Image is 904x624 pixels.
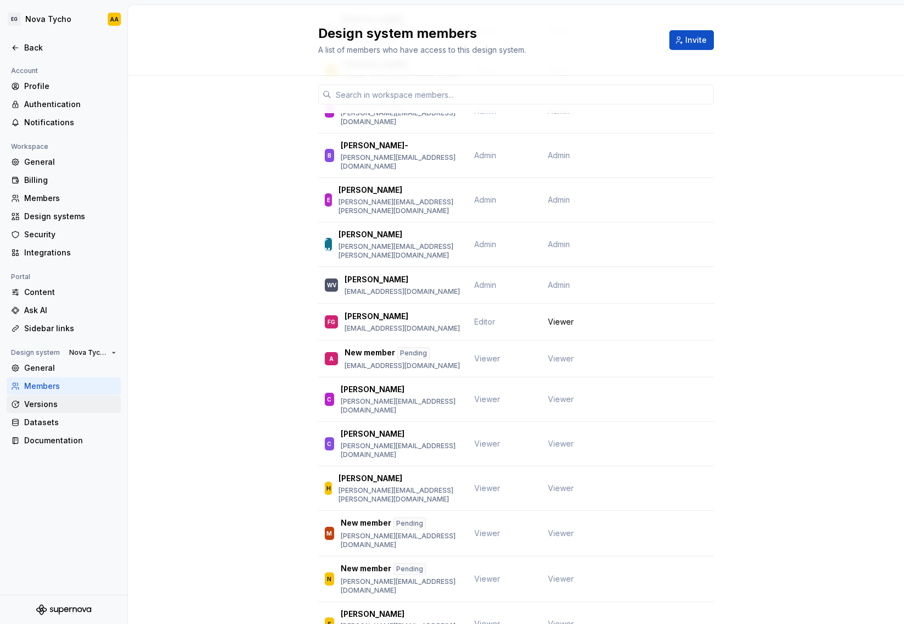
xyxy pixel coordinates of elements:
div: Members [24,193,117,204]
a: Versions [7,395,121,413]
span: Viewer [474,483,500,493]
p: [PERSON_NAME][EMAIL_ADDRESS][DOMAIN_NAME] [341,397,461,415]
a: Ask AI [7,302,121,319]
div: Datasets [24,417,117,428]
p: [PERSON_NAME] [339,229,402,240]
p: [PERSON_NAME][EMAIL_ADDRESS][PERSON_NAME][DOMAIN_NAME] [339,486,461,504]
p: [PERSON_NAME][EMAIL_ADDRESS][DOMAIN_NAME] [341,153,461,171]
div: FG [328,316,335,327]
div: Security [24,229,117,240]
p: [PERSON_NAME][EMAIL_ADDRESS][PERSON_NAME][DOMAIN_NAME] [339,242,461,260]
p: [PERSON_NAME][EMAIL_ADDRESS][PERSON_NAME][DOMAIN_NAME] [339,198,461,215]
a: Members [7,377,121,395]
span: Viewer [548,528,574,539]
p: New member [345,347,395,359]
div: General [24,157,117,168]
a: Members [7,190,121,207]
a: Security [7,226,121,243]
div: Members [24,381,117,392]
div: Pending [397,347,430,359]
a: Integrations [7,244,121,261]
div: Profile [24,81,117,92]
div: Notifications [24,117,117,128]
button: EGNova TychoAA [2,7,125,31]
a: Design systems [7,208,121,225]
svg: Supernova Logo [36,604,91,615]
span: Viewer [474,574,500,583]
span: Admin [474,239,496,249]
button: Invite [669,30,714,50]
span: Viewer [548,573,574,584]
p: New member [341,517,391,530]
a: Authentication [7,96,121,113]
a: General [7,359,121,377]
span: Editor [474,317,495,326]
span: Viewer [548,353,574,364]
span: Invite [685,35,707,46]
div: WV [327,280,336,291]
div: Integrations [24,247,117,258]
p: [PERSON_NAME] [339,473,402,484]
div: E [327,194,330,205]
span: Nova Tycho [69,348,107,357]
div: Content [24,287,117,298]
span: Viewer [474,354,500,363]
div: Ask AI [24,305,117,316]
div: A [329,353,334,364]
a: Documentation [7,432,121,449]
div: H [326,483,331,494]
div: Nova Tycho [25,14,71,25]
a: Billing [7,171,121,189]
span: Viewer [474,394,500,404]
span: Admin [548,194,570,205]
p: [PERSON_NAME] [339,185,402,196]
div: FM [325,233,332,255]
span: Admin [548,239,570,250]
input: Search in workspace members... [331,85,714,104]
p: [PERSON_NAME][EMAIL_ADDRESS][DOMAIN_NAME] [341,577,461,595]
div: Workspace [7,140,53,153]
p: [PERSON_NAME][EMAIL_ADDRESS][DOMAIN_NAME] [341,109,461,126]
div: N [327,573,331,584]
p: [PERSON_NAME] [345,274,408,285]
div: B [328,150,331,161]
span: Viewer [548,316,574,327]
a: Content [7,283,121,301]
span: Viewer [548,394,574,405]
span: Viewer [548,438,574,449]
div: C [327,438,331,449]
p: [PERSON_NAME] [341,428,404,439]
a: General [7,153,121,171]
div: AA [110,15,119,24]
div: C [327,394,331,405]
div: Versions [24,399,117,410]
span: Admin [474,280,496,289]
span: Admin [474,151,496,160]
p: [PERSON_NAME] [345,311,408,322]
span: Viewer [474,528,500,538]
div: Billing [24,175,117,186]
div: Design systems [24,211,117,222]
span: Admin [548,280,570,291]
p: [PERSON_NAME]- [341,140,408,151]
p: [PERSON_NAME][EMAIL_ADDRESS][DOMAIN_NAME] [341,532,461,549]
p: [PERSON_NAME][EMAIL_ADDRESS][DOMAIN_NAME] [341,442,461,459]
div: Account [7,64,42,77]
a: Datasets [7,414,121,431]
div: Sidebar links [24,323,117,334]
p: New member [341,563,391,575]
div: Documentation [24,435,117,446]
div: Design system [7,346,64,359]
h2: Design system members [318,25,656,42]
p: [EMAIL_ADDRESS][DOMAIN_NAME] [345,361,460,370]
p: [PERSON_NAME] [341,609,404,620]
div: Back [24,42,117,53]
span: A list of members who have access to this design system. [318,45,526,54]
a: Back [7,39,121,57]
span: Viewer [474,439,500,448]
span: Viewer [548,483,574,494]
span: Admin [548,150,570,161]
div: M [326,528,332,539]
span: Admin [474,195,496,204]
